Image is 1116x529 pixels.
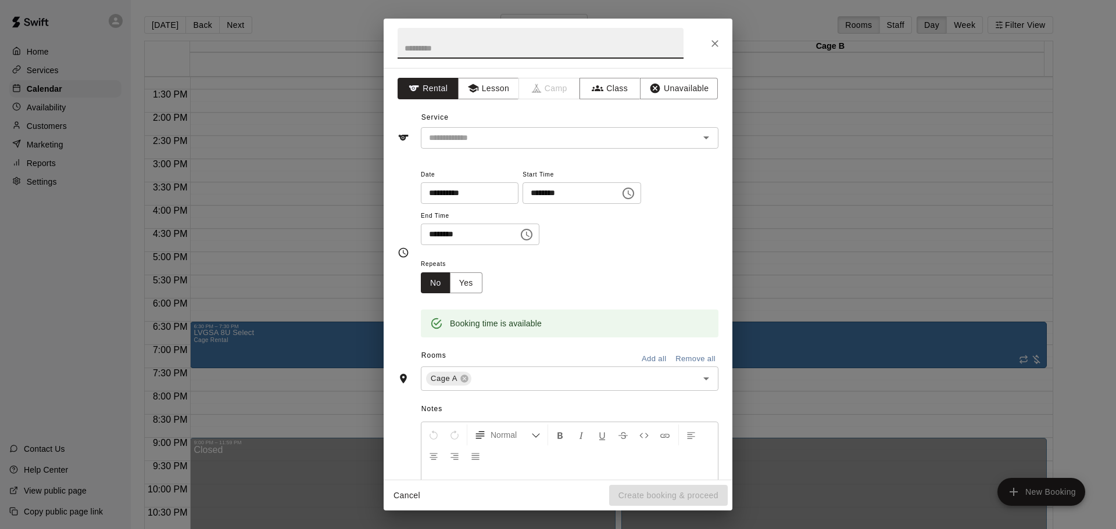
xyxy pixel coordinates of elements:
[398,373,409,384] svg: Rooms
[421,400,718,419] span: Notes
[655,424,675,445] button: Insert Link
[426,372,471,386] div: Cage A
[617,182,640,205] button: Choose time, selected time is 5:00 PM
[571,424,591,445] button: Format Italics
[523,167,641,183] span: Start Time
[421,182,510,204] input: Choose date, selected date is Sep 16, 2025
[550,424,570,445] button: Format Bold
[673,350,718,368] button: Remove all
[388,485,425,506] button: Cancel
[398,132,409,143] svg: Service
[450,272,482,294] button: Yes
[640,78,718,99] button: Unavailable
[458,78,519,99] button: Lesson
[421,167,518,183] span: Date
[421,208,539,224] span: End Time
[421,113,449,121] span: Service
[421,257,492,272] span: Repeats
[424,424,443,445] button: Undo
[580,78,641,99] button: Class
[424,445,443,466] button: Center Align
[426,373,462,384] span: Cage A
[613,424,633,445] button: Format Strikethrough
[634,424,654,445] button: Insert Code
[698,129,714,146] button: Open
[698,370,714,387] button: Open
[466,445,485,466] button: Justify Align
[398,247,409,258] svg: Timing
[445,445,464,466] button: Right Align
[470,424,545,445] button: Formatting Options
[445,424,464,445] button: Redo
[421,272,482,294] div: outlined button group
[398,78,459,99] button: Rental
[421,272,450,294] button: No
[421,351,446,359] span: Rooms
[592,424,612,445] button: Format Underline
[491,429,531,441] span: Normal
[704,33,725,54] button: Close
[681,424,701,445] button: Left Align
[635,350,673,368] button: Add all
[515,223,538,246] button: Choose time, selected time is 6:00 PM
[519,78,580,99] span: Camps can only be created in the Services page
[450,313,542,334] div: Booking time is available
